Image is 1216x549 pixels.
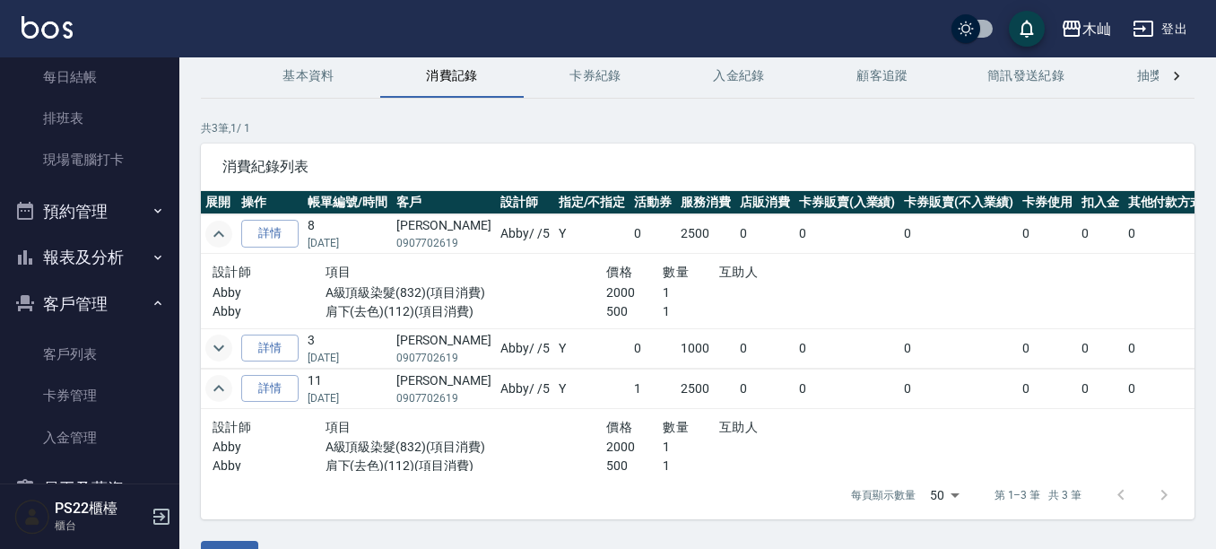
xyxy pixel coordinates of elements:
[205,221,232,248] button: expand row
[205,375,232,402] button: expand row
[606,302,663,321] p: 500
[899,214,1018,254] td: 0
[7,139,172,180] a: 現場電腦打卡
[795,328,900,368] td: 0
[303,328,392,368] td: 3
[308,390,387,406] p: [DATE]
[1018,328,1077,368] td: 0
[606,457,663,475] p: 500
[326,302,607,321] p: 肩下(去色)(112)(項目消費)
[735,191,795,214] th: 店販消費
[1124,328,1208,368] td: 0
[7,188,172,235] button: 預約管理
[1124,369,1208,408] td: 0
[995,487,1081,503] p: 第 1–3 筆 共 3 筆
[554,328,630,368] td: Y
[554,214,630,254] td: Y
[1077,328,1124,368] td: 0
[396,350,491,366] p: 0907702619
[392,191,496,214] th: 客戶
[237,55,380,98] button: 基本資料
[663,265,689,279] span: 數量
[630,369,676,408] td: 1
[308,350,387,366] p: [DATE]
[719,420,758,434] span: 互助人
[222,158,1173,176] span: 消費紀錄列表
[201,120,1194,136] p: 共 3 筆, 1 / 1
[676,328,735,368] td: 1000
[1077,369,1124,408] td: 0
[213,283,326,302] p: Abby
[213,438,326,457] p: Abby
[496,328,554,368] td: Abby / /5
[1082,18,1111,40] div: 木屾
[795,191,900,214] th: 卡券販賣(入業績)
[554,369,630,408] td: Y
[213,457,326,475] p: Abby
[7,281,172,327] button: 客戶管理
[1018,214,1077,254] td: 0
[1018,369,1077,408] td: 0
[55,500,146,518] h5: PS22櫃檯
[1054,11,1118,48] button: 木屾
[237,191,303,214] th: 操作
[496,191,554,214] th: 設計師
[923,471,966,519] div: 50
[55,518,146,534] p: 櫃台
[396,235,491,251] p: 0907702619
[213,302,326,321] p: Abby
[1125,13,1194,46] button: 登出
[663,457,719,475] p: 1
[606,438,663,457] p: 2000
[496,214,554,254] td: Abby / /5
[676,214,735,254] td: 2500
[663,283,719,302] p: 1
[7,334,172,375] a: 客戶列表
[326,457,607,475] p: 肩下(去色)(112)(項目消費)
[1124,191,1208,214] th: 其他付款方式
[795,214,900,254] td: 0
[7,98,172,139] a: 排班表
[899,369,1018,408] td: 0
[719,265,758,279] span: 互助人
[7,466,172,512] button: 員工及薪資
[851,487,916,503] p: 每頁顯示數量
[524,55,667,98] button: 卡券紀錄
[496,369,554,408] td: Abby / /5
[606,420,632,434] span: 價格
[7,57,172,98] a: 每日結帳
[303,369,392,408] td: 11
[303,191,392,214] th: 帳單編號/時間
[1009,11,1045,47] button: save
[606,265,632,279] span: 價格
[392,369,496,408] td: [PERSON_NAME]
[630,328,676,368] td: 0
[326,420,352,434] span: 項目
[663,438,719,457] p: 1
[630,214,676,254] td: 0
[735,214,795,254] td: 0
[326,438,607,457] p: A級頂級染髮(832)(項目消費)
[735,328,795,368] td: 0
[22,16,73,39] img: Logo
[735,369,795,408] td: 0
[392,214,496,254] td: [PERSON_NAME]
[7,417,172,458] a: 入金管理
[606,283,663,302] p: 2000
[308,235,387,251] p: [DATE]
[201,191,237,214] th: 展開
[213,265,251,279] span: 設計師
[1018,191,1077,214] th: 卡券使用
[326,265,352,279] span: 項目
[1124,214,1208,254] td: 0
[795,369,900,408] td: 0
[303,214,392,254] td: 8
[1077,214,1124,254] td: 0
[396,390,491,406] p: 0907702619
[7,375,172,416] a: 卡券管理
[554,191,630,214] th: 指定/不指定
[630,191,676,214] th: 活動券
[241,220,299,248] a: 詳情
[241,335,299,362] a: 詳情
[811,55,954,98] button: 顧客追蹤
